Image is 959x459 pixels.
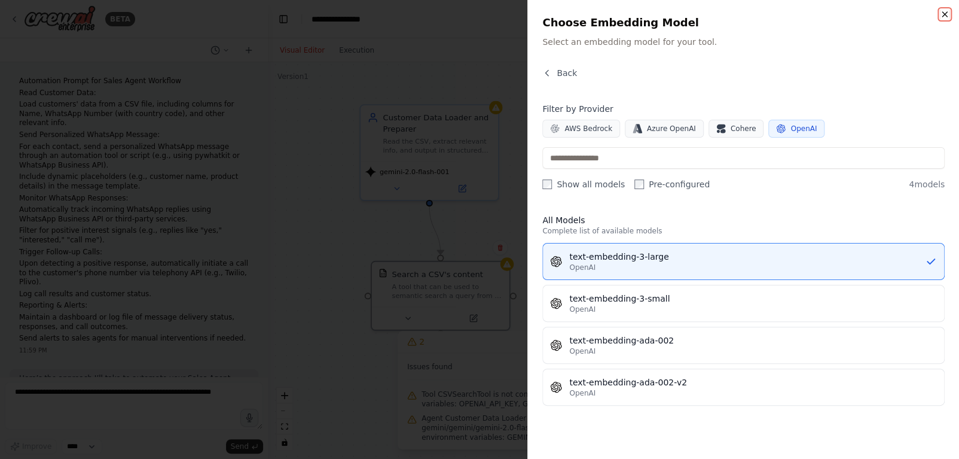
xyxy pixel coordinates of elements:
[542,214,945,226] h3: All Models
[542,67,577,79] button: Back
[708,120,764,138] button: Cohere
[542,14,945,31] h2: Choose Embedding Model
[542,180,552,189] input: Show all models
[542,178,625,190] label: Show all models
[569,335,937,346] div: text-embedding-ada-002
[569,388,595,398] span: OpenAI
[542,327,945,364] button: text-embedding-ada-002OpenAI
[634,178,710,190] label: Pre-configured
[542,243,945,280] button: text-embedding-3-largeOpenAI
[569,293,937,305] div: text-embedding-3-small
[569,346,595,356] span: OpenAI
[542,226,945,236] p: Complete list of available models
[790,124,817,133] span: OpenAI
[569,263,595,272] span: OpenAI
[569,251,925,263] div: text-embedding-3-large
[542,36,945,48] p: Select an embedding model for your tool.
[731,124,756,133] span: Cohere
[542,369,945,406] button: text-embedding-ada-002-v2OpenAI
[625,120,704,138] button: Azure OpenAI
[557,67,577,79] span: Back
[542,120,620,138] button: AWS Bedrock
[909,178,945,190] span: 4 models
[569,376,937,388] div: text-embedding-ada-002-v2
[564,124,612,133] span: AWS Bedrock
[647,124,696,133] span: Azure OpenAI
[768,120,824,138] button: OpenAI
[542,103,945,115] h4: Filter by Provider
[542,285,945,322] button: text-embedding-3-smallOpenAI
[569,305,595,314] span: OpenAI
[634,180,644,189] input: Pre-configured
